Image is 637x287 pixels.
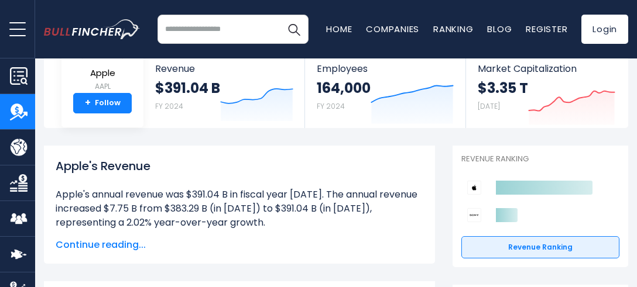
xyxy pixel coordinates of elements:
button: Search [279,15,309,44]
small: [DATE] [478,101,500,111]
a: Blog [487,23,512,35]
a: Revenue $391.04 B FY 2024 [143,53,305,128]
small: FY 2024 [155,101,183,111]
span: Continue reading... [56,238,423,252]
a: Revenue Ranking [461,236,619,258]
a: Employees 164,000 FY 2024 [305,53,465,128]
a: Ranking [433,23,473,35]
small: AAPL [82,81,123,92]
p: Revenue Ranking [461,154,619,164]
span: Revenue [155,63,293,74]
a: Companies [366,23,419,35]
img: bullfincher logo [44,19,140,40]
img: Apple competitors logo [467,181,481,195]
strong: $391.04 B [155,79,220,97]
small: FY 2024 [317,101,345,111]
strong: + [85,98,91,108]
li: Apple's annual revenue was $391.04 B in fiscal year [DATE]. The annual revenue increased $7.75 B ... [56,188,423,230]
a: +Follow [73,93,132,114]
a: Register [526,23,567,35]
a: Home [326,23,352,35]
strong: $3.35 T [478,79,528,97]
span: Market Capitalization [478,63,615,74]
span: Apple [82,68,123,78]
a: Market Capitalization $3.35 T [DATE] [466,53,627,128]
span: Employees [317,63,454,74]
h1: Apple's Revenue [56,157,423,175]
a: Go to homepage [44,19,157,40]
img: Sony Group Corporation competitors logo [467,208,481,222]
strong: 164,000 [317,79,371,97]
a: Login [581,15,628,44]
